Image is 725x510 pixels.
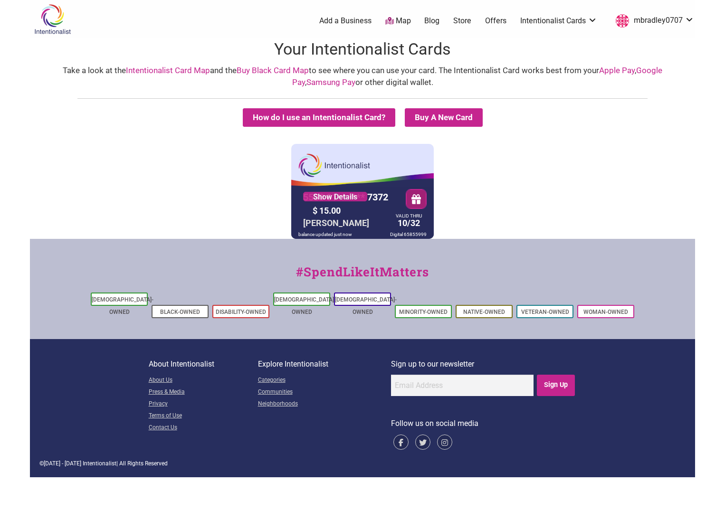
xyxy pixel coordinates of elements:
a: mbradley0707 [611,12,694,29]
button: How do I use an Intentionalist Card? [243,108,395,127]
div: © | All Rights Reserved [39,459,686,468]
a: Buy Black Card Map [237,66,309,75]
a: Neighborhoods [258,398,391,410]
a: Disability-Owned [216,309,266,315]
a: Intentionalist Cards [520,16,597,26]
a: Minority-Owned [399,309,448,315]
img: Intentionalist [30,4,75,35]
a: Press & Media [149,387,258,398]
p: About Intentionalist [149,358,258,370]
a: Apple Pay [599,66,635,75]
span: Intentionalist [83,460,116,467]
a: Native-Owned [463,309,505,315]
div: [PERSON_NAME] [301,216,372,230]
a: Veteran-Owned [521,309,569,315]
a: Samsung Pay [306,77,355,87]
a: Woman-Owned [583,309,628,315]
p: Sign up to our newsletter [391,358,577,370]
a: [DEMOGRAPHIC_DATA]-Owned [92,296,153,315]
span: [DATE] - [DATE] [44,460,81,467]
a: Privacy [149,398,258,410]
a: Contact Us [149,422,258,434]
p: Explore Intentionalist [258,358,391,370]
div: #SpendLikeItMatters [30,263,695,291]
h1: Your Intentionalist Cards [30,38,695,61]
a: Terms of Use [149,410,258,422]
a: Add a Business [319,16,372,26]
a: Blog [424,16,439,26]
a: Intentionalist Card Map [126,66,210,75]
input: Sign Up [537,375,575,396]
input: Email Address [391,375,534,396]
div: balance updated just now [296,230,354,239]
div: 10/32 [393,214,424,230]
a: About Us [149,375,258,387]
p: Follow us on social media [391,417,577,430]
a: [DEMOGRAPHIC_DATA]-Owned [335,296,397,315]
a: Store [453,16,471,26]
a: Offers [485,16,506,26]
div: Take a look at the and the to see where you can use your card. The Intentionalist Card works best... [39,65,686,89]
a: Categories [258,375,391,387]
div: VALID THRU [396,215,422,217]
a: Map [385,16,411,27]
div: $ 15.00 [310,203,391,218]
a: Show Details [303,192,367,201]
a: Communities [258,387,391,398]
summary: Buy A New Card [405,108,483,127]
div: Digital 65855999 [388,230,429,239]
a: [DEMOGRAPHIC_DATA]-Owned [274,296,336,315]
a: Black-Owned [160,309,200,315]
